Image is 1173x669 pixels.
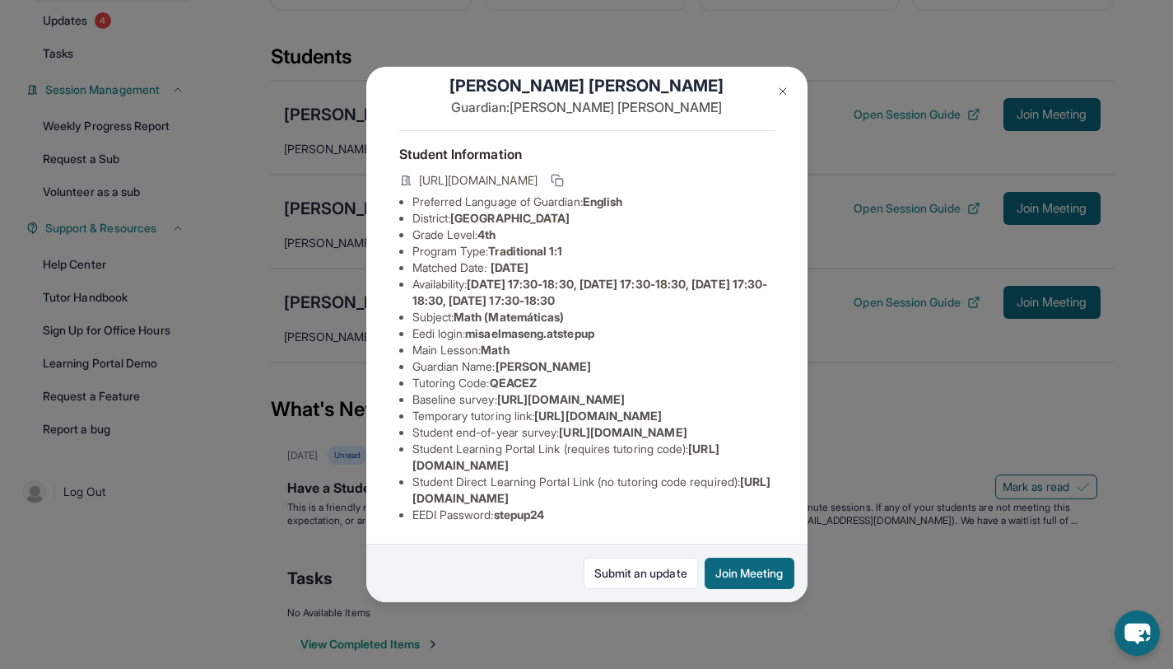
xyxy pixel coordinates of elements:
li: Student Learning Portal Link (requires tutoring code) : [412,441,775,474]
button: Copy link [547,171,567,190]
span: misaelmaseng.atstepup [465,326,593,340]
span: 4th [477,227,496,241]
span: Math (Matemáticas) [454,310,564,324]
li: Availability: [412,276,775,309]
span: [DATE] [491,260,528,274]
span: QEACEZ [490,376,537,390]
li: Matched Date: [412,260,775,276]
a: Submit an update [584,558,698,589]
li: Preferred Language of Guardian: [412,194,775,210]
li: EEDI Password : [412,507,775,523]
h1: [PERSON_NAME] [PERSON_NAME] [399,74,775,97]
span: Math [481,343,509,357]
span: [GEOGRAPHIC_DATA] [450,211,570,225]
li: Grade Level: [412,227,775,243]
li: Guardian Name : [412,358,775,375]
span: [DATE] 17:30-18:30, [DATE] 17:30-18:30, [DATE] 17:30-18:30, [DATE] 17:30-18:30 [412,277,768,307]
li: District: [412,210,775,227]
li: Baseline survey : [412,391,775,408]
span: [URL][DOMAIN_NAME] [419,172,538,189]
span: English [583,194,623,208]
button: Join Meeting [705,558,794,589]
li: Subject : [412,309,775,325]
span: [URL][DOMAIN_NAME] [559,425,687,439]
li: Eedi login : [412,325,775,342]
span: [URL][DOMAIN_NAME] [534,409,662,423]
li: Tutoring Code : [412,375,775,391]
li: Student Direct Learning Portal Link (no tutoring code required) : [412,474,775,507]
span: stepup24 [494,508,545,522]
p: Guardian: [PERSON_NAME] [PERSON_NAME] [399,97,775,117]
span: [PERSON_NAME] [496,359,592,373]
li: Student end-of-year survey : [412,424,775,441]
span: [URL][DOMAIN_NAME] [497,392,625,406]
button: chat-button [1115,611,1160,656]
img: Close Icon [776,85,789,98]
h4: Student Information [399,144,775,164]
span: Traditional 1:1 [488,244,562,258]
li: Temporary tutoring link : [412,408,775,424]
li: Program Type: [412,243,775,260]
li: Main Lesson : [412,342,775,358]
